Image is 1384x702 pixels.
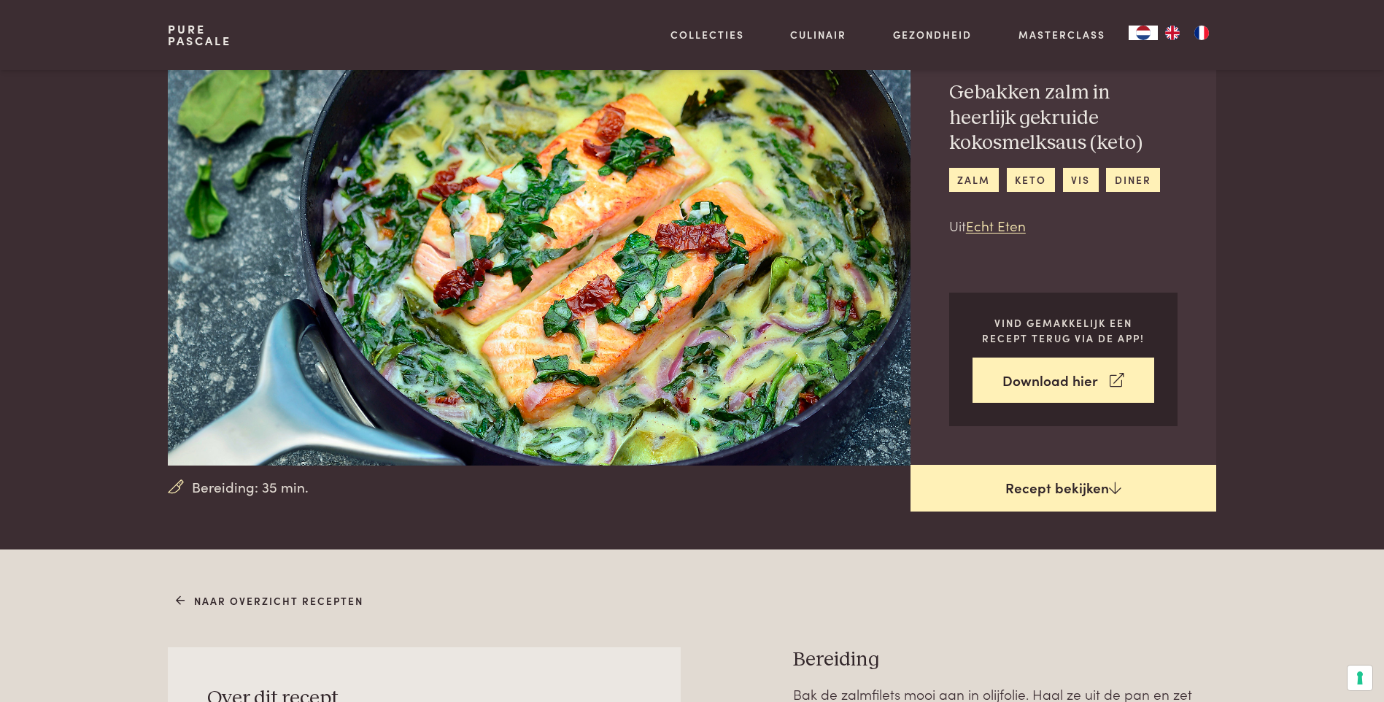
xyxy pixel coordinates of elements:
div: Language [1129,26,1158,40]
a: FR [1187,26,1216,40]
ul: Language list [1158,26,1216,40]
a: keto [1007,168,1055,192]
a: Culinair [790,27,846,42]
a: Download hier [973,358,1154,404]
h3: Bereiding [793,647,1216,673]
a: NL [1129,26,1158,40]
a: vis [1063,168,1099,192]
a: Masterclass [1018,27,1105,42]
a: diner [1106,168,1159,192]
a: Collecties [670,27,744,42]
a: zalm [949,168,999,192]
a: Recept bekijken [911,465,1216,512]
a: PurePascale [168,23,231,47]
a: EN [1158,26,1187,40]
a: Naar overzicht recepten [176,593,363,609]
button: Uw voorkeuren voor toestemming voor trackingtechnologieën [1348,666,1372,690]
h2: Gebakken zalm in heerlijk gekruide kokosmelksaus (keto) [949,80,1178,156]
aside: Language selected: Nederlands [1129,26,1216,40]
p: Uit [949,215,1178,236]
p: Vind gemakkelijk een recept terug via de app! [973,315,1154,345]
span: Bereiding: 35 min. [192,477,309,498]
a: Echt Eten [966,215,1026,235]
a: Gezondheid [893,27,972,42]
